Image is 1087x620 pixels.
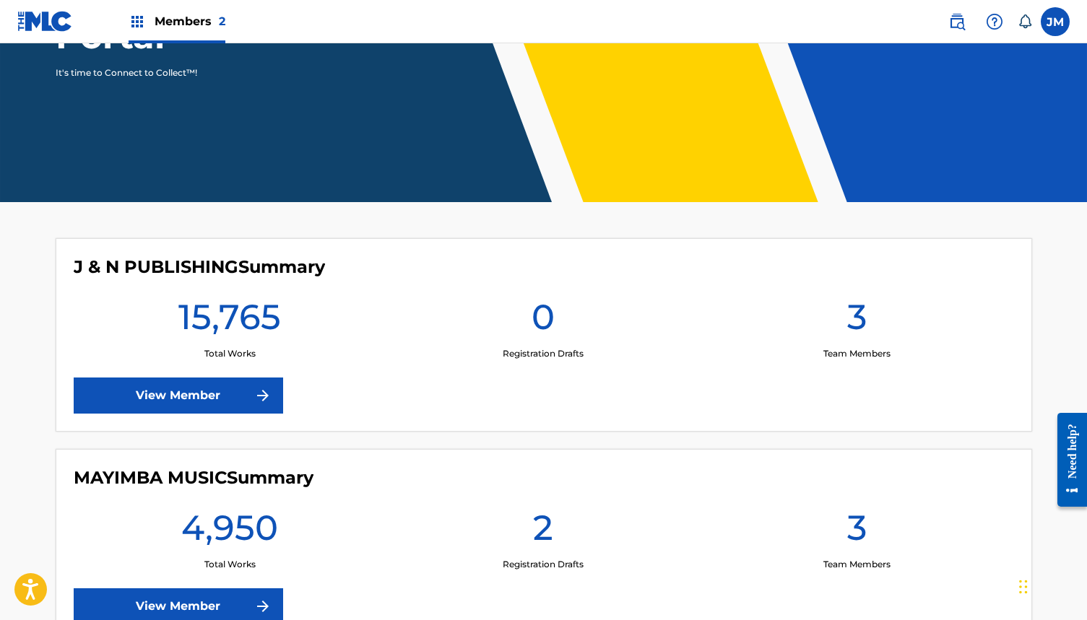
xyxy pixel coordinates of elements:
[129,13,146,30] img: Top Rightsholders
[219,14,225,28] span: 2
[204,558,256,571] p: Total Works
[204,347,256,360] p: Total Works
[986,13,1003,30] img: help
[74,467,313,489] h4: MAYIMBA MUSIC
[155,13,225,30] span: Members
[254,387,272,404] img: f7272a7cc735f4ea7f67.svg
[948,13,966,30] img: search
[56,66,306,79] p: It's time to Connect to Collect™!
[74,256,325,278] h4: J & N PUBLISHING
[847,295,867,347] h1: 3
[503,347,584,360] p: Registration Drafts
[74,377,283,414] a: View Member
[1019,565,1028,608] div: Drag
[1041,7,1070,36] div: User Menu
[533,506,553,558] h1: 2
[980,7,1009,36] div: Help
[847,506,867,558] h1: 3
[254,598,272,615] img: f7272a7cc735f4ea7f67.svg
[178,295,281,347] h1: 15,765
[823,558,891,571] p: Team Members
[181,506,278,558] h1: 4,950
[943,7,971,36] a: Public Search
[1018,14,1032,29] div: Notifications
[1015,551,1087,620] iframe: Chat Widget
[823,347,891,360] p: Team Members
[1047,401,1087,520] iframe: Resource Center
[532,295,555,347] h1: 0
[503,558,584,571] p: Registration Drafts
[17,11,73,32] img: MLC Logo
